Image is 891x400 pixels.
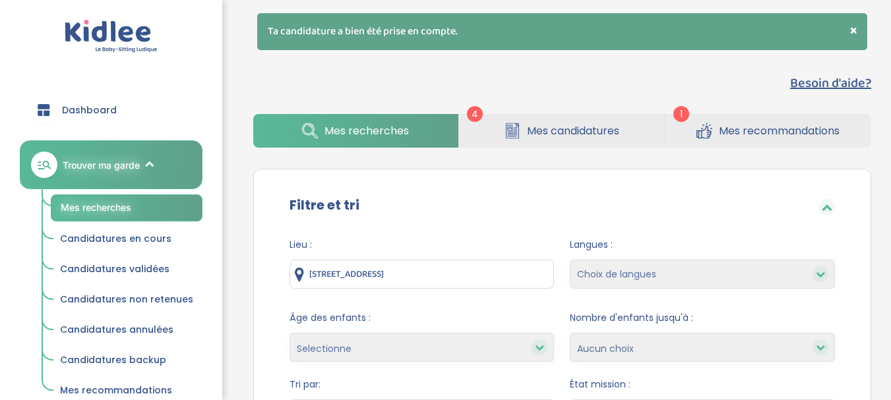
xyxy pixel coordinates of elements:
span: Trouver ma garde [63,158,140,172]
span: Nombre d'enfants jusqu'à : [570,311,835,325]
span: État mission : [570,378,835,391]
span: Âge des enfants : [290,311,555,325]
div: Ta candidature a bien été prise en compte. [257,13,867,50]
a: Mes recherches [51,194,202,221]
span: 1 [673,106,689,122]
span: Mes recommandations [719,123,840,139]
a: Mes recherches [253,114,458,148]
a: Candidatures validées [51,257,202,282]
span: Candidatures validées [60,262,169,275]
span: Dashboard [62,103,117,117]
a: Dashboard [20,86,202,134]
button: Besoin d'aide? [790,73,871,93]
a: Candidatures backup [51,348,202,373]
label: Filtre et tri [290,195,359,215]
span: 4 [467,106,483,122]
span: Candidatures en cours [60,232,171,245]
input: Ville ou code postale [290,260,555,289]
a: Candidatures en cours [51,227,202,252]
span: Candidatures backup [60,353,166,366]
span: Lieu : [290,238,555,252]
a: Mes recommandations [665,114,871,148]
a: Trouver ma garde [20,140,202,189]
a: Mes candidatures [459,114,664,148]
span: Mes candidatures [527,123,619,139]
a: Candidatures non retenues [51,287,202,312]
span: Mes recherches [324,123,409,139]
span: Tri par: [290,378,555,391]
span: Mes recommandations [60,384,172,397]
a: Candidatures annulées [51,318,202,343]
span: Langues : [570,238,835,252]
span: Candidatures annulées [60,323,173,336]
img: logo.svg [65,20,158,53]
span: Candidatures non retenues [60,293,193,306]
button: × [850,24,857,38]
span: Mes recherches [61,202,131,213]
